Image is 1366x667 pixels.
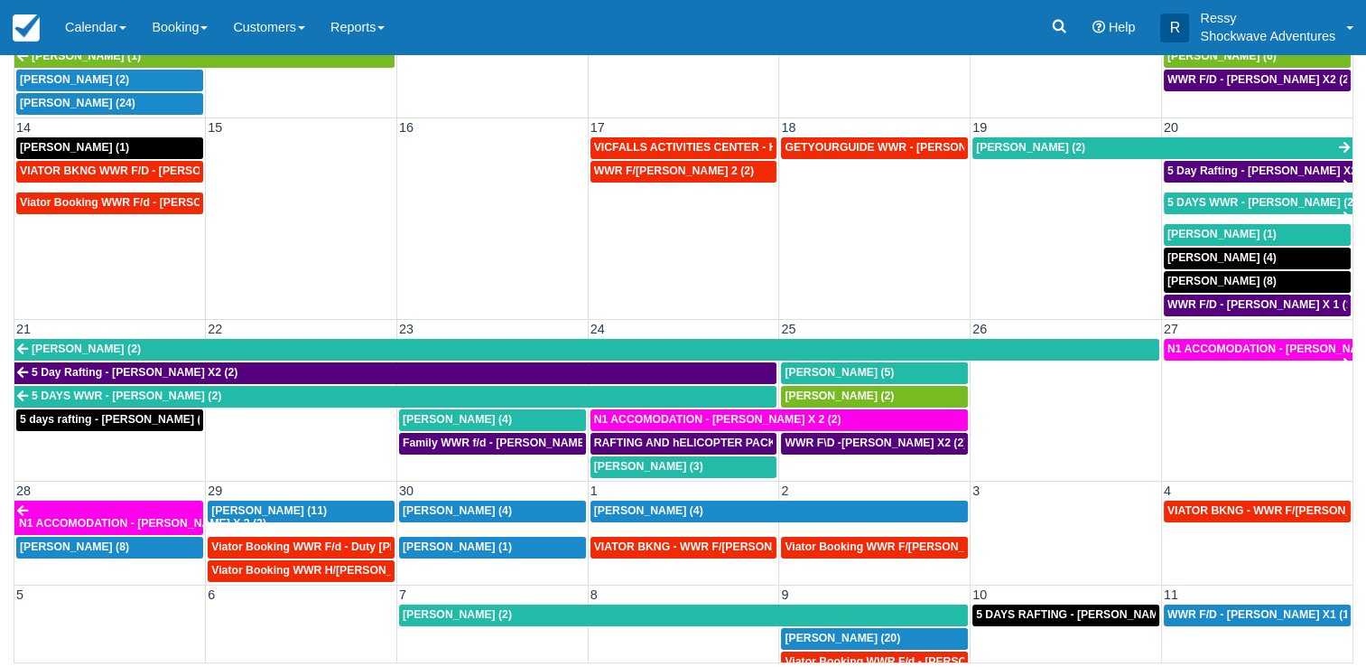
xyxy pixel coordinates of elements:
[785,437,967,449] span: WWR F\D -[PERSON_NAME] X2 (2)
[16,537,203,559] a: [PERSON_NAME] (8)
[976,141,1085,154] span: [PERSON_NAME] (2)
[1164,501,1351,522] a: VIATOR BKNG - WWR F/[PERSON_NAME] 3 (3)
[976,608,1205,621] span: 5 DAYS RAFTING - [PERSON_NAME] X 2 (4)
[32,343,141,355] span: [PERSON_NAME] (2)
[20,73,129,86] span: [PERSON_NAME] (2)
[785,390,894,402] span: [PERSON_NAME] (2)
[14,501,203,535] a: N1 ACCOMODATION - [PERSON_NAME] X 2 (2)
[1164,70,1351,91] a: WWR F/D - [PERSON_NAME] X2 (2)
[781,537,968,559] a: Viator Booking WWR F/[PERSON_NAME] X 2 (2)
[1109,20,1136,34] span: Help
[1167,73,1352,86] span: WWR F/D - [PERSON_NAME] X2 (2)
[590,161,777,183] a: WWR F/[PERSON_NAME] 2 (2)
[206,322,224,336] span: 22
[1164,605,1351,626] a: WWR F/D - [PERSON_NAME] X1 (1)
[20,540,129,553] span: [PERSON_NAME] (8)
[403,608,512,621] span: [PERSON_NAME] (2)
[1167,196,1357,209] span: 5 DAYS WWR - [PERSON_NAME] (2)
[1167,228,1277,240] span: [PERSON_NAME] (1)
[399,537,586,559] a: [PERSON_NAME] (1)
[781,628,968,650] a: [PERSON_NAME] (20)
[590,501,968,522] a: [PERSON_NAME] (4)
[1167,251,1277,264] span: [PERSON_NAME] (4)
[206,484,224,498] span: 29
[589,120,607,135] span: 17
[779,484,790,498] span: 2
[781,433,968,455] a: WWR F\D -[PERSON_NAME] X2 (2)
[589,484,599,498] span: 1
[403,413,512,426] span: [PERSON_NAME] (4)
[1167,298,1356,311] span: WWR F/D - [PERSON_NAME] X 1 (1)
[14,386,776,408] a: 5 DAYS WWR - [PERSON_NAME] (2)
[590,537,777,559] a: VIATOR BKNG - WWR F/[PERSON_NAME] X 3 (3)
[785,540,1036,553] span: Viator Booking WWR F/[PERSON_NAME] X 2 (2)
[589,587,599,602] span: 8
[1167,275,1277,287] span: [PERSON_NAME] (8)
[14,46,395,68] a: [PERSON_NAME] (1)
[19,517,266,530] span: N1 ACCOMODATION - [PERSON_NAME] X 2 (2)
[397,484,415,498] span: 30
[206,587,217,602] span: 6
[1162,322,1180,336] span: 27
[972,137,1352,159] a: [PERSON_NAME] (2)
[13,14,40,42] img: checkfront-main-nav-mini-logo.png
[397,120,415,135] span: 16
[971,322,989,336] span: 26
[1162,120,1180,135] span: 20
[779,120,797,135] span: 18
[399,501,586,522] a: [PERSON_NAME] (4)
[594,540,850,553] span: VIATOR BKNG - WWR F/[PERSON_NAME] X 3 (3)
[972,605,1159,626] a: 5 DAYS RAFTING - [PERSON_NAME] X 2 (4)
[14,120,33,135] span: 14
[971,587,989,602] span: 10
[594,460,703,473] span: [PERSON_NAME] (3)
[1164,339,1352,361] a: N1 ACCOMODATION - [PERSON_NAME] X 2 (2)
[590,433,777,455] a: RAFTING AND hELICOPTER PACKAGE - [PERSON_NAME] X1 (1)
[594,164,754,177] span: WWR F/[PERSON_NAME] 2 (2)
[971,484,981,498] span: 3
[208,560,395,582] a: Viator Booking WWR H/[PERSON_NAME] x2 (3)
[20,164,288,177] span: VIATOR BKNG WWR F/D - [PERSON_NAME] X 1 (1)
[211,564,460,577] span: Viator Booking WWR H/[PERSON_NAME] x2 (3)
[20,196,288,209] span: Viator Booking WWR F/d - [PERSON_NAME] X 1 (1)
[14,484,33,498] span: 28
[1162,587,1180,602] span: 11
[1167,50,1277,62] span: [PERSON_NAME] (6)
[1164,46,1351,68] a: [PERSON_NAME] (6)
[781,137,968,159] a: GETYOURGUIDE WWR - [PERSON_NAME] X 9 (9)
[785,632,900,644] span: [PERSON_NAME] (20)
[594,437,936,449] span: RAFTING AND hELICOPTER PACKAGE - [PERSON_NAME] X1 (1)
[16,161,203,183] a: VIATOR BKNG WWR F/D - [PERSON_NAME] X 1 (1)
[590,409,968,431] a: N1 ACCOMODATION - [PERSON_NAME] X 2 (2)
[1162,484,1173,498] span: 4
[1164,161,1352,183] a: 5 Day Rafting - [PERSON_NAME] X2 (2)
[403,504,512,517] span: [PERSON_NAME] (4)
[779,587,790,602] span: 9
[594,141,976,154] span: VICFALLS ACTIVITIES CENTER - HELICOPTER -[PERSON_NAME] X 4 (4)
[594,504,703,517] span: [PERSON_NAME] (4)
[20,413,210,426] span: 5 days rafting - [PERSON_NAME] (1)
[14,362,776,384] a: 5 Day Rafting - [PERSON_NAME] X2 (2)
[971,120,989,135] span: 19
[1164,295,1351,316] a: WWR F/D - [PERSON_NAME] X 1 (1)
[1200,9,1335,27] p: Ressy
[211,504,327,517] span: [PERSON_NAME] (11)
[208,501,395,522] a: [PERSON_NAME] (11)
[399,433,586,455] a: Family WWR f/d - [PERSON_NAME] X 4 (4)
[32,390,221,402] span: 5 DAYS WWR - [PERSON_NAME] (2)
[785,141,1045,154] span: GETYOURGUIDE WWR - [PERSON_NAME] X 9 (9)
[32,366,237,379] span: 5 Day Rafting - [PERSON_NAME] X2 (2)
[1164,224,1351,246] a: [PERSON_NAME] (1)
[590,137,777,159] a: VICFALLS ACTIVITIES CENTER - HELICOPTER -[PERSON_NAME] X 4 (4)
[403,437,625,449] span: Family WWR f/d - [PERSON_NAME] X 4 (4)
[589,322,607,336] span: 24
[208,537,395,559] a: Viator Booking WWR F/d - Duty [PERSON_NAME] 2 (2)
[14,322,33,336] span: 21
[779,322,797,336] span: 25
[14,587,25,602] span: 5
[16,193,203,214] a: Viator Booking WWR F/d - [PERSON_NAME] X 1 (1)
[16,93,203,115] a: [PERSON_NAME] (24)
[403,540,512,553] span: [PERSON_NAME] (1)
[397,322,415,336] span: 23
[32,50,141,62] span: [PERSON_NAME] (1)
